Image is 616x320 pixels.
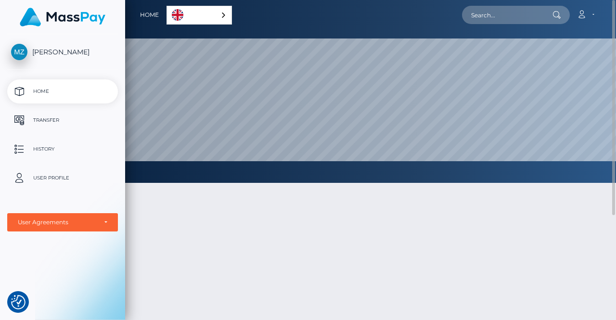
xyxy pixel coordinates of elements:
[167,6,232,25] aside: Language selected: English
[140,5,159,25] a: Home
[7,108,118,132] a: Transfer
[11,142,114,156] p: History
[11,113,114,128] p: Transfer
[11,295,26,309] img: Revisit consent button
[20,8,105,26] img: MassPay
[7,48,118,56] span: [PERSON_NAME]
[11,295,26,309] button: Consent Preferences
[11,171,114,185] p: User Profile
[7,137,118,161] a: History
[7,79,118,103] a: Home
[7,166,118,190] a: User Profile
[167,6,232,25] div: Language
[11,84,114,99] p: Home
[462,6,552,24] input: Search...
[167,6,231,24] a: English
[7,213,118,231] button: User Agreements
[18,218,97,226] div: User Agreements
